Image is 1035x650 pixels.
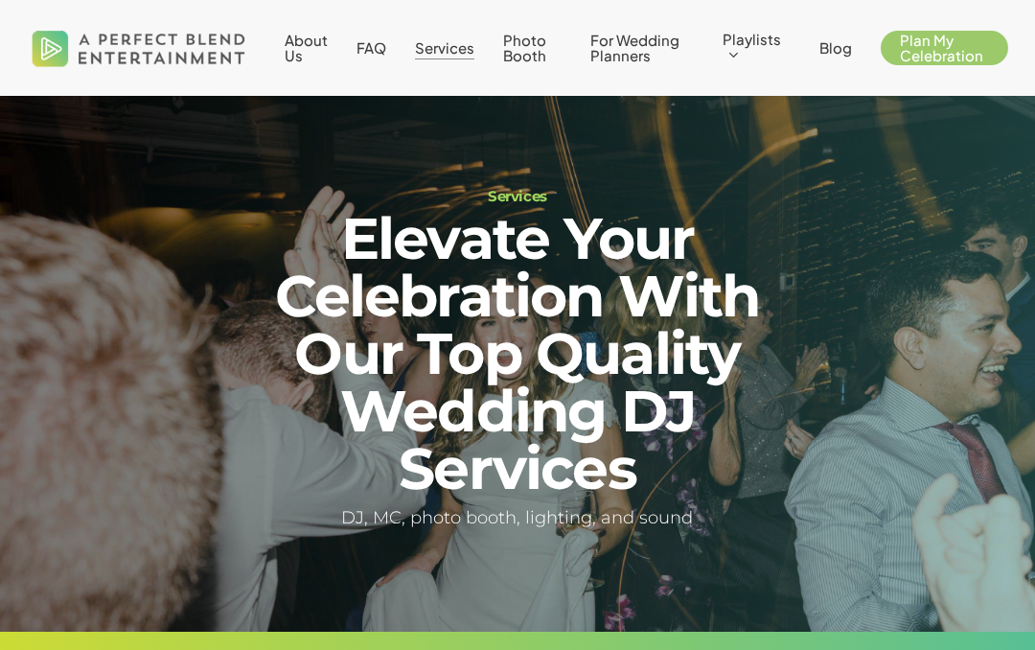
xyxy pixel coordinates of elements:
[723,30,781,48] span: Playlists
[881,33,1008,63] a: Plan My Celebration
[819,38,852,57] span: Blog
[356,38,386,57] span: FAQ
[590,33,695,63] a: For Wedding Planners
[415,40,474,56] a: Services
[819,40,852,56] a: Blog
[285,33,328,63] a: About Us
[503,31,546,64] span: Photo Booth
[285,31,328,64] span: About Us
[218,210,816,498] h2: Elevate Your Celebration With Our Top Quality Wedding DJ Services
[218,189,816,203] h1: Services
[27,13,251,82] img: A Perfect Blend Entertainment
[723,32,791,64] a: Playlists
[356,40,386,56] a: FAQ
[415,38,474,57] span: Services
[900,31,983,64] span: Plan My Celebration
[503,33,561,63] a: Photo Booth
[590,31,679,64] span: For Wedding Planners
[218,504,816,532] h5: DJ, MC, photo booth, lighting, and sound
